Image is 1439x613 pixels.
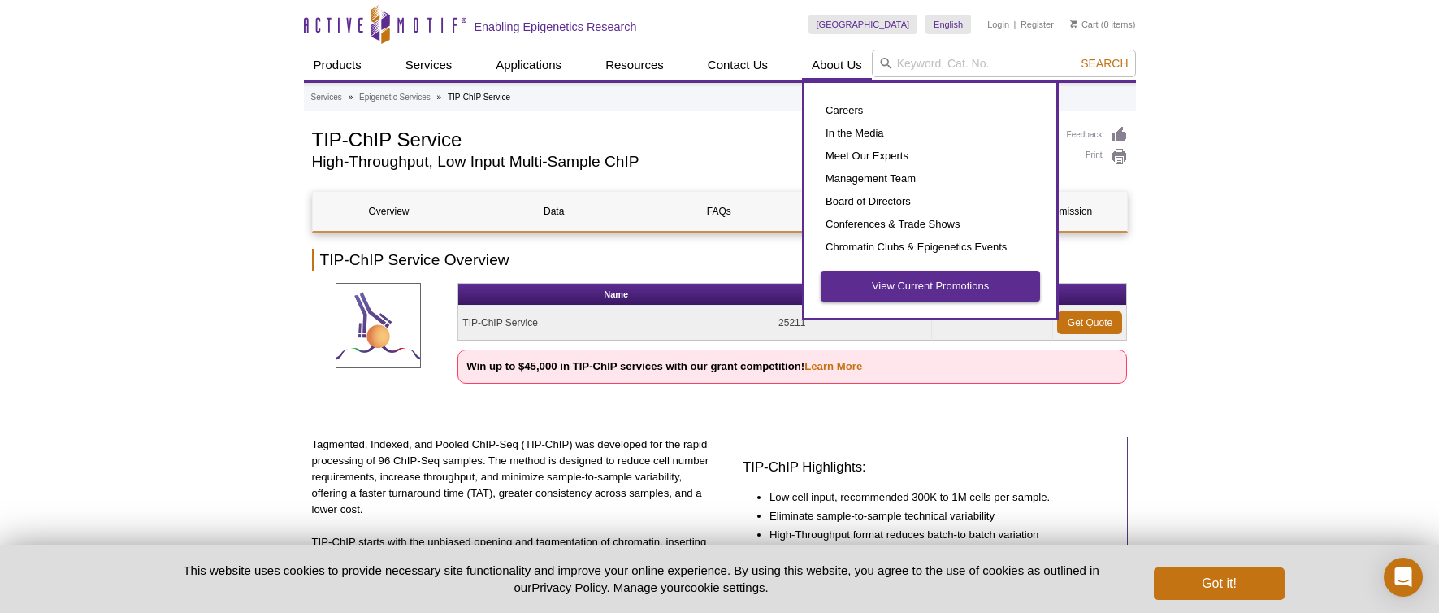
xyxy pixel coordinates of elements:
a: Get Quote [1057,311,1122,334]
a: Conferences & Trade Shows [821,213,1040,236]
a: Resources [596,50,674,80]
p: This website uses cookies to provide necessary site functionality and improve your online experie... [155,562,1128,596]
h2: High-Throughput, Low Input Multi-Sample ChIP [312,154,1051,169]
li: Eliminate sample-to-sample technical variability [769,508,1094,524]
a: Careers [821,99,1040,122]
img: Your Cart [1070,20,1077,28]
a: Learn More [804,360,862,372]
a: [GEOGRAPHIC_DATA] [808,15,918,34]
a: Services [396,50,462,80]
a: Cart [1070,19,1099,30]
a: Meet Our Experts [821,145,1040,167]
a: Feedback [1067,126,1128,144]
a: FAQs [643,192,795,231]
a: Board of Directors [821,190,1040,213]
input: Keyword, Cat. No. [872,50,1136,77]
th: Name [458,284,774,306]
a: Products [304,50,371,80]
a: In the Media [821,122,1040,145]
a: Print [1067,148,1128,166]
td: 25211 [774,306,931,341]
a: Privacy Policy [531,580,606,594]
button: Search [1076,56,1133,71]
li: TIP-ChIP Service [448,93,510,102]
a: Login [987,19,1009,30]
a: Applications [486,50,571,80]
li: » [349,93,353,102]
h1: TIP-ChIP Service [312,126,1051,150]
a: Services [311,90,342,105]
a: English [925,15,971,34]
li: High-Throughput format reduces batch-to batch variation [769,527,1094,543]
a: Chromatin Clubs & Epigenetics Events [821,236,1040,259]
a: View Current Promotions [821,271,1040,302]
h2: TIP-ChIP Service Overview [312,249,1128,271]
a: Management Team [821,167,1040,190]
td: TIP-ChIP Service [458,306,774,341]
a: About Us [802,50,872,80]
button: cookie settings [684,580,765,594]
h3: TIP-ChIP Highlights: [743,458,1111,477]
li: Low cell input, recommended 300K to 1M cells per sample. [769,489,1094,506]
img: TIP-ChIP Service [336,283,421,368]
a: Register [1021,19,1054,30]
li: » [437,93,442,102]
p: Tagmented, Indexed, and Pooled ChIP-Seq (TIP-ChIP) was developed for the rapid processing of 96 C... [312,437,714,518]
li: | [1014,15,1016,34]
button: Got it! [1154,567,1284,600]
span: Search [1081,57,1128,70]
strong: Win up to $45,000 in TIP-ChIP services with our grant competition! [466,360,862,372]
div: Open Intercom Messenger [1384,558,1423,597]
a: Overview [313,192,466,231]
a: Epigenetic Services [359,90,431,105]
a: Contact Us [698,50,778,80]
a: Data [478,192,631,231]
li: (0 items) [1070,15,1136,34]
th: Cat No. [774,284,931,306]
h2: Enabling Epigenetics Research [475,20,637,34]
